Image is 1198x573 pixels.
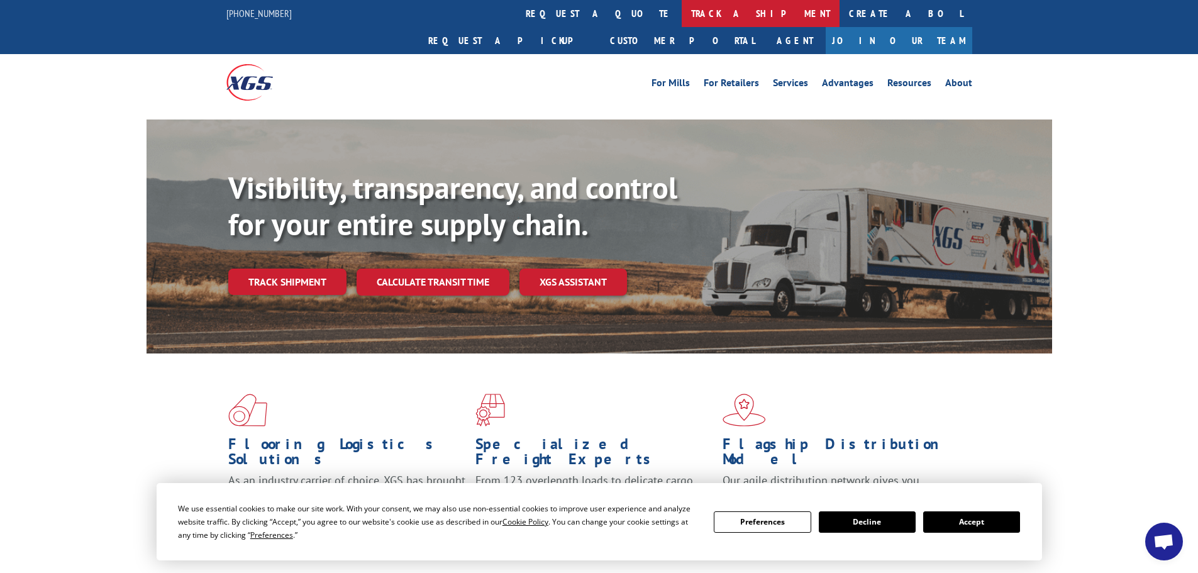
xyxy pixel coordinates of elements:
[601,27,764,54] a: Customer Portal
[826,27,972,54] a: Join Our Team
[419,27,601,54] a: Request a pickup
[652,78,690,92] a: For Mills
[723,394,766,426] img: xgs-icon-flagship-distribution-model-red
[723,473,954,503] span: Our agile distribution network gives you nationwide inventory management on demand.
[945,78,972,92] a: About
[475,394,505,426] img: xgs-icon-focused-on-flooring-red
[714,511,811,533] button: Preferences
[228,269,347,295] a: Track shipment
[228,473,465,518] span: As an industry carrier of choice, XGS has brought innovation and dedication to flooring logistics...
[178,502,699,542] div: We use essential cookies to make our site work. With your consent, we may also use non-essential ...
[723,437,960,473] h1: Flagship Distribution Model
[704,78,759,92] a: For Retailers
[923,511,1020,533] button: Accept
[773,78,808,92] a: Services
[502,516,548,527] span: Cookie Policy
[887,78,931,92] a: Resources
[822,78,874,92] a: Advantages
[475,437,713,473] h1: Specialized Freight Experts
[519,269,627,296] a: XGS ASSISTANT
[228,394,267,426] img: xgs-icon-total-supply-chain-intelligence-red
[819,511,916,533] button: Decline
[250,530,293,540] span: Preferences
[1145,523,1183,560] div: Open chat
[226,7,292,19] a: [PHONE_NUMBER]
[157,483,1042,560] div: Cookie Consent Prompt
[475,473,713,529] p: From 123 overlength loads to delicate cargo, our experienced staff knows the best way to move you...
[764,27,826,54] a: Agent
[228,437,466,473] h1: Flooring Logistics Solutions
[357,269,509,296] a: Calculate transit time
[228,168,677,243] b: Visibility, transparency, and control for your entire supply chain.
